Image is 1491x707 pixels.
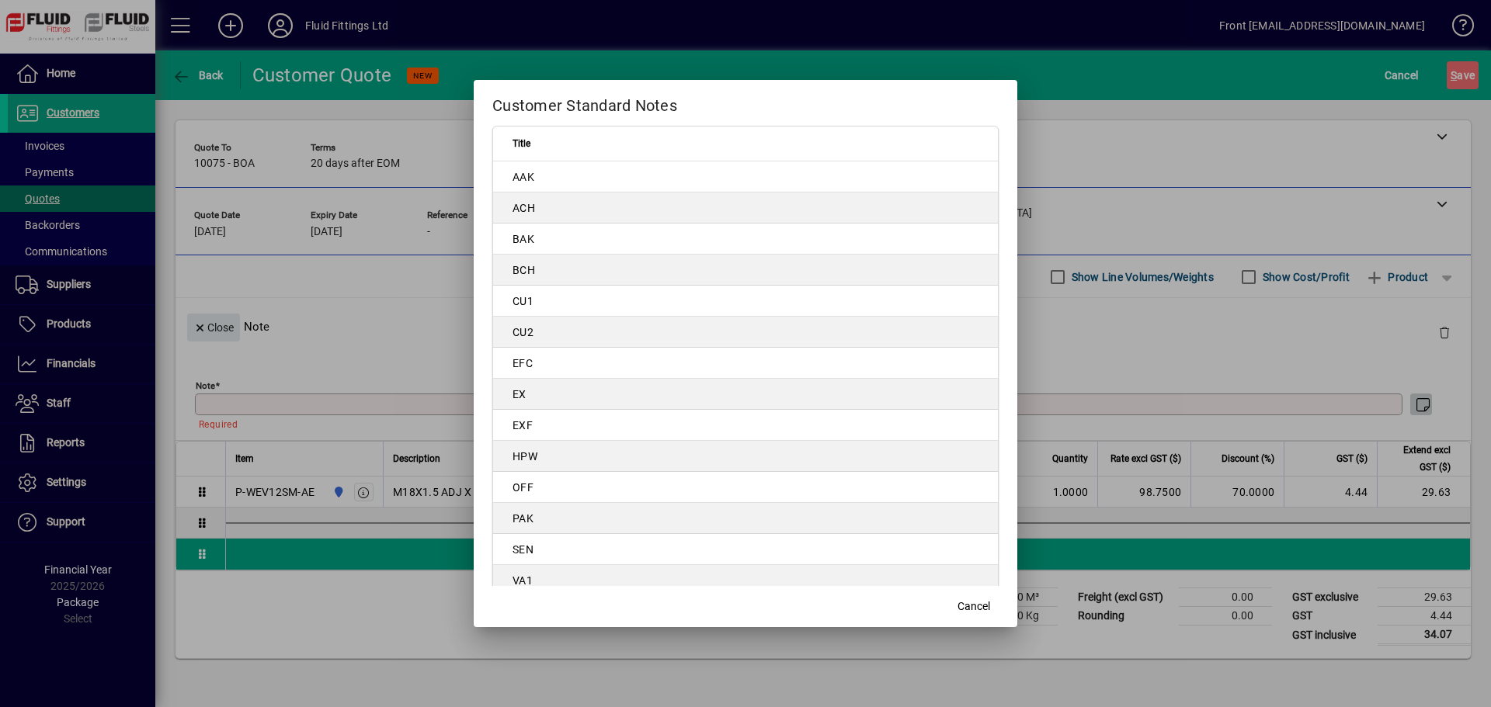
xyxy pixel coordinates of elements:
[493,192,998,224] td: ACH
[513,135,530,152] span: Title
[958,598,990,615] span: Cancel
[493,379,998,410] td: EX
[493,534,998,565] td: SEN
[949,593,999,621] button: Cancel
[493,255,998,286] td: BCH
[493,410,998,441] td: EXF
[493,565,998,596] td: VA1
[493,286,998,317] td: CU1
[493,348,998,379] td: EFC
[493,317,998,348] td: CU2
[493,224,998,255] td: BAK
[493,441,998,472] td: HPW
[474,80,1017,125] h2: Customer Standard Notes
[493,503,998,534] td: PAK
[493,472,998,503] td: OFF
[493,161,998,192] td: AAK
